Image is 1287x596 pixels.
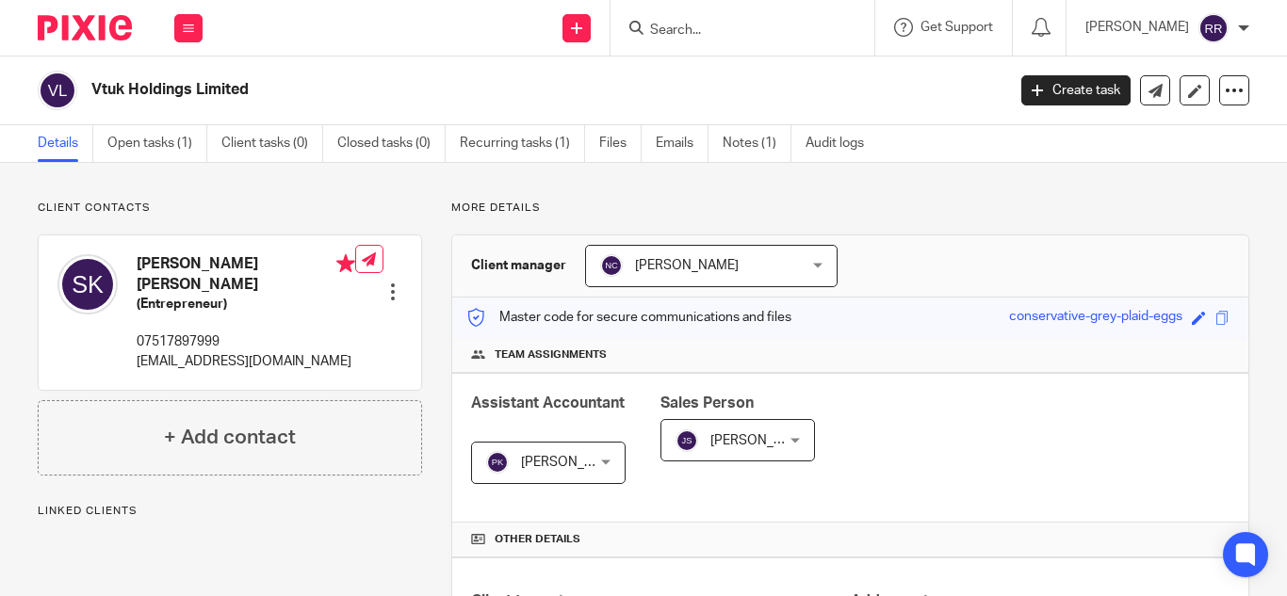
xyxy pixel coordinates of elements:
h4: [PERSON_NAME] [PERSON_NAME] [137,254,355,295]
div: conservative-grey-plaid-eggs [1009,307,1182,329]
h2: Vtuk Holdings Limited [91,80,813,100]
img: svg%3E [1198,13,1229,43]
span: [PERSON_NAME] [710,434,814,447]
p: Client contacts [38,201,422,216]
span: Assistant Accountant [471,395,625,411]
p: Linked clients [38,504,422,519]
img: svg%3E [38,71,77,110]
a: Recurring tasks (1) [460,125,585,162]
a: Details [38,125,93,162]
img: svg%3E [676,429,698,452]
h3: Client manager [471,256,566,275]
a: Audit logs [806,125,878,162]
span: Sales Person [660,395,754,411]
a: Emails [656,125,709,162]
a: Create task [1021,75,1131,105]
p: Master code for secure communications and files [466,308,791,327]
i: Primary [336,254,355,273]
p: 07517897999 [137,332,355,351]
a: Closed tasks (0) [337,125,446,162]
p: [EMAIL_ADDRESS][DOMAIN_NAME] [137,352,355,371]
span: Team assignments [495,347,607,362]
a: Client tasks (0) [221,125,323,162]
span: [PERSON_NAME] [635,259,739,272]
span: Get Support [920,21,993,34]
img: svg%3E [486,451,509,474]
a: Files [599,125,642,162]
h4: + Add contact [164,423,296,452]
span: [PERSON_NAME] [521,456,625,469]
p: [PERSON_NAME] [1085,18,1189,37]
img: Pixie [38,15,132,40]
p: More details [451,201,1249,216]
img: svg%3E [600,254,623,277]
span: Other details [495,532,580,547]
input: Search [648,23,818,40]
a: Notes (1) [723,125,791,162]
a: Open tasks (1) [107,125,207,162]
h5: (Entrepreneur) [137,295,355,314]
img: svg%3E [57,254,118,314]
